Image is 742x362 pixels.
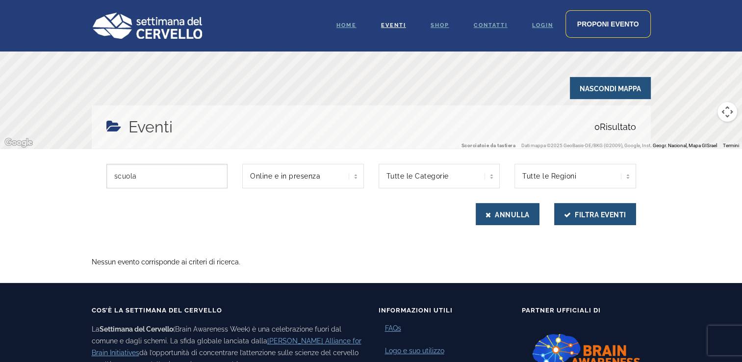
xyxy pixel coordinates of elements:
span: Cos’è la Settimana del Cervello [92,307,222,314]
span: Login [532,22,553,28]
button: Filtra Eventi [554,203,636,225]
span: Home [336,22,357,28]
span: Nascondi Mappa [570,77,651,99]
a: FAQs [385,323,401,334]
h4: Eventi [128,115,173,139]
b: Settimana del Cervello [100,325,173,333]
button: Controlli di visualizzazione della mappa [717,102,737,122]
span: 0 [594,122,600,132]
img: Logo [92,12,202,39]
a: Termini (si apre in una nuova scheda) [723,143,739,148]
a: Proponi evento [565,10,651,38]
span: Proponi evento [577,20,639,28]
img: Google [2,136,35,149]
span: Informazioni Utili [379,307,453,314]
a: Visualizza questa zona in Google Maps (in una nuova finestra) [2,136,35,149]
span: Eventi [381,22,406,28]
button: Annulla [476,203,539,225]
span: Shop [431,22,449,28]
span: Contatti [474,22,508,28]
a: Logo e suo utilizzo [385,346,444,356]
span: Risultato [594,115,636,139]
div: Nessun evento corrisponde ai criteri di ricerca. [84,256,658,268]
span: Partner Ufficiali di [522,307,601,314]
input: Parole chiave [106,164,228,188]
